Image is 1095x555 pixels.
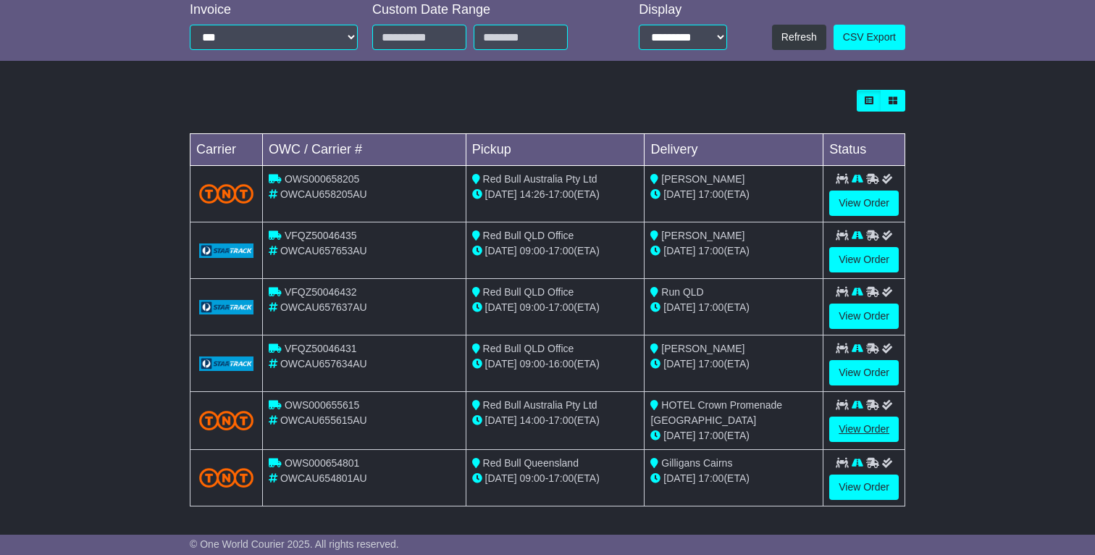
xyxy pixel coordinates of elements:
[199,300,253,314] img: GetCarrierServiceLogo
[485,414,517,426] span: [DATE]
[698,430,723,441] span: 17:00
[280,301,367,313] span: OWCAU657637AU
[485,358,517,370] span: [DATE]
[280,245,367,256] span: OWCAU657653AU
[650,356,817,372] div: (ETA)
[472,471,639,486] div: - (ETA)
[698,358,723,370] span: 17:00
[661,343,744,354] span: [PERSON_NAME]
[663,188,695,200] span: [DATE]
[698,245,723,256] span: 17:00
[483,230,574,241] span: Red Bull QLD Office
[650,399,782,426] span: HOTEL Crown Promenade [GEOGRAPHIC_DATA]
[650,471,817,486] div: (ETA)
[650,300,817,315] div: (ETA)
[698,188,723,200] span: 17:00
[650,428,817,443] div: (ETA)
[661,173,744,185] span: [PERSON_NAME]
[280,414,367,426] span: OWCAU655615AU
[520,358,545,370] span: 09:00
[190,2,358,18] div: Invoice
[829,304,899,329] a: View Order
[472,300,639,315] div: - (ETA)
[199,468,253,488] img: TNT_Domestic.png
[285,343,357,354] span: VFQZ50046431
[520,301,545,313] span: 09:00
[663,301,695,313] span: [DATE]
[650,187,817,202] div: (ETA)
[485,245,517,256] span: [DATE]
[483,343,574,354] span: Red Bull QLD Office
[661,286,703,298] span: Run QLD
[199,411,253,430] img: TNT_Domestic.png
[829,191,899,216] a: View Order
[548,301,574,313] span: 17:00
[199,356,253,371] img: GetCarrierServiceLogo
[663,472,695,484] span: [DATE]
[698,472,723,484] span: 17:00
[520,472,545,484] span: 09:00
[466,134,645,166] td: Pickup
[190,538,399,550] span: © One World Courier 2025. All rights reserved.
[285,173,360,185] span: OWS000658205
[472,243,639,259] div: - (ETA)
[661,457,732,469] span: Gilligans Cairns
[520,414,545,426] span: 14:00
[485,188,517,200] span: [DATE]
[639,2,727,18] div: Display
[285,230,357,241] span: VFQZ50046435
[834,25,905,50] a: CSV Export
[280,188,367,200] span: OWCAU658205AU
[285,399,360,411] span: OWS000655615
[199,243,253,258] img: GetCarrierServiceLogo
[199,184,253,204] img: TNT_Domestic.png
[548,188,574,200] span: 17:00
[520,188,545,200] span: 14:26
[829,417,899,442] a: View Order
[650,243,817,259] div: (ETA)
[190,134,263,166] td: Carrier
[548,358,574,370] span: 16:00
[483,457,579,469] span: Red Bull Queensland
[548,414,574,426] span: 17:00
[829,475,899,500] a: View Order
[772,25,826,50] button: Refresh
[829,247,899,272] a: View Order
[483,399,597,411] span: Red Bull Australia Pty Ltd
[661,230,744,241] span: [PERSON_NAME]
[285,457,360,469] span: OWS000654801
[280,358,367,370] span: OWCAU657634AU
[548,245,574,256] span: 17:00
[829,360,899,385] a: View Order
[485,472,517,484] span: [DATE]
[483,286,574,298] span: Red Bull QLD Office
[263,134,466,166] td: OWC / Carrier #
[472,187,639,202] div: - (ETA)
[280,472,367,484] span: OWCAU654801AU
[472,356,639,372] div: - (ETA)
[663,245,695,256] span: [DATE]
[698,301,723,313] span: 17:00
[372,2,601,18] div: Custom Date Range
[823,134,905,166] td: Status
[520,245,545,256] span: 09:00
[285,286,357,298] span: VFQZ50046432
[485,301,517,313] span: [DATE]
[548,472,574,484] span: 17:00
[472,413,639,428] div: - (ETA)
[663,430,695,441] span: [DATE]
[645,134,823,166] td: Delivery
[663,358,695,370] span: [DATE]
[483,173,597,185] span: Red Bull Australia Pty Ltd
